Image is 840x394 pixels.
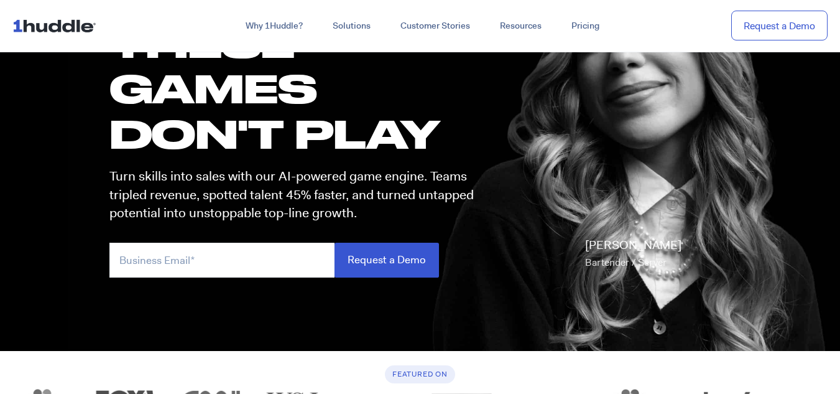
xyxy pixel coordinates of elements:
input: Request a Demo [335,243,439,277]
p: Turn skills into sales with our AI-powered game engine. Teams tripled revenue, spotted talent 45%... [109,167,485,222]
input: Business Email* [109,243,335,277]
h1: these GAMES DON'T PLAY [109,20,485,157]
span: Bartender / Server [585,256,667,269]
a: Why 1Huddle? [231,15,318,37]
a: Resources [485,15,556,37]
a: Request a Demo [731,11,828,41]
h6: Featured On [385,365,455,383]
a: Customer Stories [385,15,485,37]
img: ... [12,14,101,37]
p: [PERSON_NAME] [585,237,681,271]
a: Solutions [318,15,385,37]
a: Pricing [556,15,614,37]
